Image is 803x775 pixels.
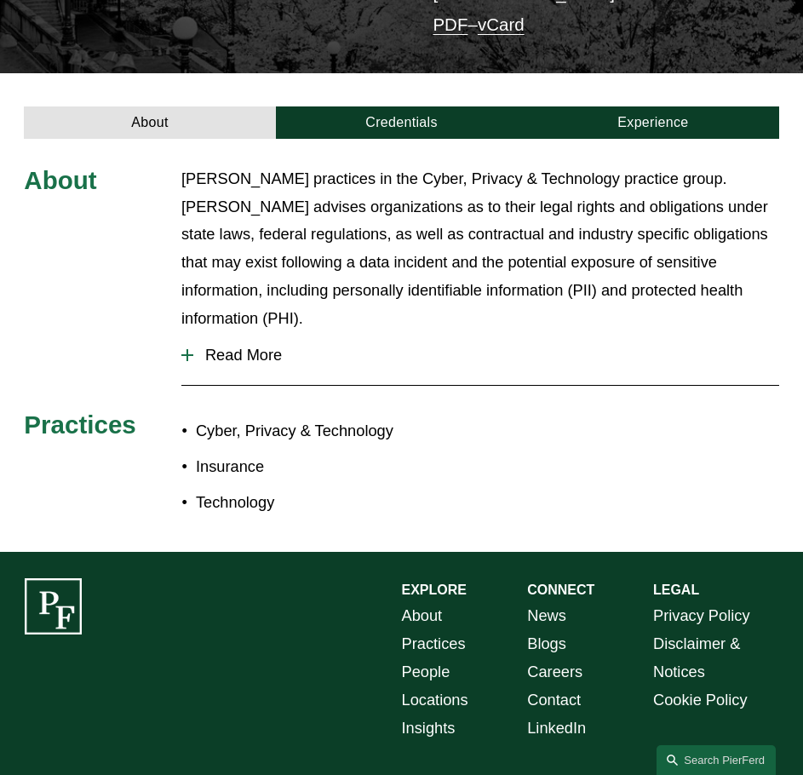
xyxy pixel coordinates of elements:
[653,630,779,686] a: Disclaimer & Notices
[402,686,468,715] a: Locations
[196,489,402,517] p: Technology
[527,658,582,686] a: Careers
[527,715,586,743] a: LinkedIn
[402,602,443,630] a: About
[24,166,96,194] span: About
[527,602,566,630] a: News
[402,630,466,658] a: Practices
[402,715,456,743] a: Insights
[196,417,402,445] p: Cyber, Privacy & Technology
[653,602,750,630] a: Privacy Policy
[527,583,594,597] strong: CONNECT
[193,346,779,365] span: Read More
[527,630,566,658] a: Blogs
[527,686,581,715] a: Contact
[527,106,778,139] a: Experience
[24,106,275,139] a: About
[653,686,748,715] a: Cookie Policy
[478,14,525,34] a: vCard
[402,583,467,597] strong: EXPLORE
[657,745,776,775] a: Search this site
[402,658,450,686] a: People
[276,106,527,139] a: Credentials
[196,453,402,481] p: Insurance
[24,410,136,439] span: Practices
[181,333,779,377] button: Read More
[433,14,467,34] a: PDF
[653,583,699,597] strong: LEGAL
[181,165,779,333] p: [PERSON_NAME] practices in the Cyber, Privacy & Technology practice group. [PERSON_NAME] advises ...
